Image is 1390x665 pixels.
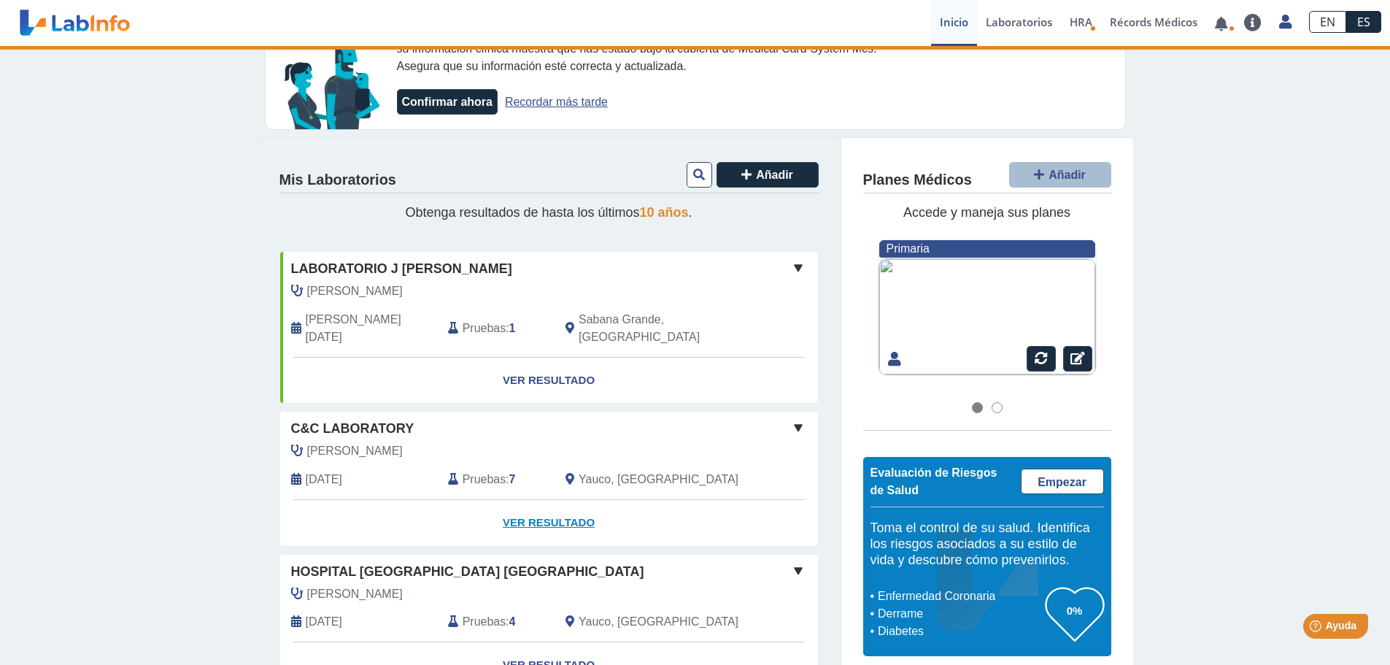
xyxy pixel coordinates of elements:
button: Añadir [717,162,819,188]
span: Laboratorio J [PERSON_NAME] [291,259,512,279]
span: Lopez Rivera, Edwin [307,585,403,603]
span: Primaria [887,242,930,255]
span: Pruebas [463,320,506,337]
span: Pruebas [463,471,506,488]
span: su información clínica muestra que has estado bajo la cubierta de Medical Card System Mcs. Asegur... [397,42,877,72]
iframe: Help widget launcher [1260,608,1374,649]
div: : [437,311,555,346]
a: ES [1346,11,1381,33]
span: 10 años [640,205,689,220]
span: Sabana Grande, PR [579,311,740,346]
button: Añadir [1009,162,1111,188]
a: Empezar [1021,469,1104,494]
b: 1 [509,322,516,334]
div: : [437,613,555,631]
div: : [437,471,555,488]
b: 4 [509,615,516,628]
span: C&C Laboratory [291,419,414,439]
span: Evaluación de Riesgos de Salud [870,466,997,496]
li: Derrame [874,605,1046,623]
b: 7 [509,473,516,485]
li: Enfermedad Coronaria [874,588,1046,605]
span: Accede y maneja sus planes [903,205,1070,220]
span: Pruebas [463,613,506,631]
span: Yauco, PR [579,613,738,631]
h4: Mis Laboratorios [279,172,396,189]
a: Ver Resultado [280,500,818,546]
span: Empezar [1038,476,1086,488]
span: Hospital [GEOGRAPHIC_DATA] [GEOGRAPHIC_DATA] [291,562,644,582]
a: Ver Resultado [280,358,818,404]
span: Añadir [1049,169,1086,181]
span: Yauco, PR [579,471,738,488]
a: Recordar más tarde [505,96,608,108]
li: Diabetes [874,623,1046,640]
button: Confirmar ahora [397,89,498,115]
span: Obtenga resultados de hasta los últimos . [405,205,692,220]
h3: 0% [1046,601,1104,620]
a: EN [1309,11,1346,33]
span: 2025-09-24 [306,471,342,488]
span: 2022-01-14 [306,311,437,346]
h4: Planes Médicos [863,172,972,189]
h5: Toma el control de su salud. Identifica los riesgos asociados a su estilo de vida y descubre cómo... [870,520,1104,568]
span: Vazquez Ramos, Danessa [307,442,403,460]
span: Santos Roman, Yelixa [307,282,403,300]
span: HRA [1070,15,1092,29]
span: Añadir [756,169,793,181]
span: 2024-07-18 [306,613,342,631]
